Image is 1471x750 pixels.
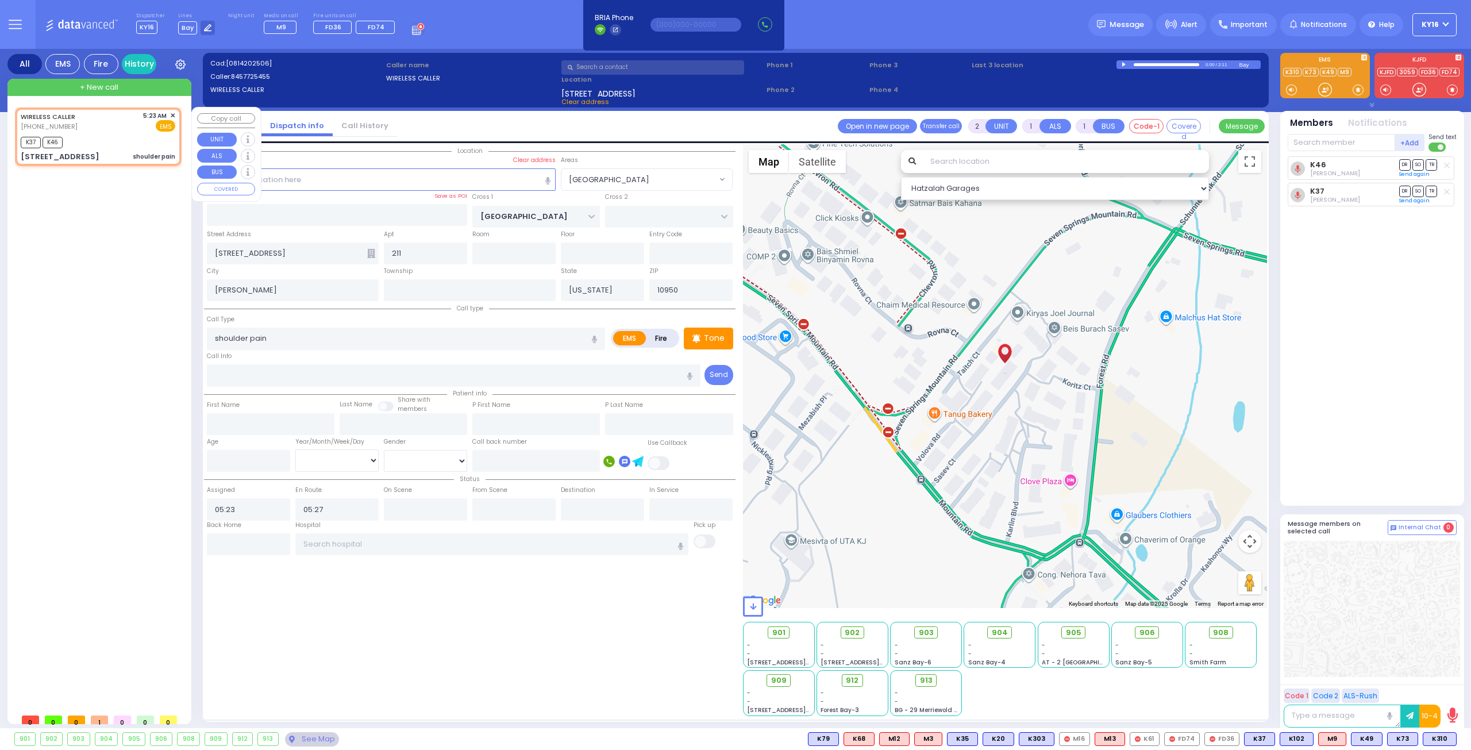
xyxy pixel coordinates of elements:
[91,716,108,724] span: 1
[295,521,321,530] label: Hospital
[151,733,172,745] div: 906
[895,658,931,667] span: Sanz Bay-6
[1379,20,1395,30] span: Help
[133,152,175,161] div: shoulder pain
[747,649,750,658] span: -
[749,150,789,173] button: Show street map
[1042,649,1045,658] span: -
[472,486,507,495] label: From Scene
[1348,117,1407,130] button: Notifications
[114,716,131,724] span: 0
[178,21,197,34] span: Bay
[1351,732,1383,746] div: K49
[767,85,865,95] span: Phone 2
[295,533,689,555] input: Search hospital
[1303,68,1319,76] a: K73
[21,122,78,131] span: [PHONE_NUMBER]
[84,54,118,74] div: Fire
[210,72,382,82] label: Caller:
[1387,732,1418,746] div: BLS
[207,230,251,239] label: Street Address
[205,733,227,745] div: 909
[207,168,556,190] input: Search location here
[1388,520,1457,535] button: Internal Chat 0
[1419,68,1438,76] a: FD36
[985,119,1017,133] button: UNIT
[821,706,859,714] span: Forest Bay-3
[21,112,75,121] a: WIRELESS CALLER
[920,119,962,133] button: Transfer call
[1042,658,1127,667] span: AT - 2 [GEOGRAPHIC_DATA]
[821,697,824,706] span: -
[1387,732,1418,746] div: K73
[1288,520,1388,535] h5: Message members on selected call
[771,675,787,686] span: 909
[613,331,646,345] label: EMS
[1166,119,1201,133] button: Covered
[1391,525,1396,531] img: comment-alt.png
[207,437,218,447] label: Age
[747,658,856,667] span: [STREET_ADDRESS][PERSON_NAME]
[605,193,628,202] label: Cross 2
[1399,159,1411,170] span: DR
[821,689,824,697] span: -
[561,60,744,75] input: Search a contact
[264,13,300,20] label: Medic on call
[704,332,725,344] p: Tone
[43,137,63,148] span: K46
[1181,20,1197,30] span: Alert
[398,395,430,404] small: Share with
[821,649,824,658] span: -
[844,732,875,746] div: K68
[1231,20,1268,30] span: Important
[1412,159,1424,170] span: SO
[919,627,934,639] span: 903
[895,697,898,706] span: -
[747,697,750,706] span: -
[178,13,215,20] label: Lines
[45,716,62,724] span: 0
[1318,732,1346,746] div: ALS
[513,156,556,165] label: Clear address
[1283,68,1301,76] a: K310
[1318,732,1346,746] div: M9
[384,486,412,495] label: On Scene
[452,147,488,155] span: Location
[1115,641,1119,649] span: -
[21,137,41,148] span: K37
[1189,641,1193,649] span: -
[649,267,658,276] label: ZIP
[1213,627,1229,639] span: 908
[1210,736,1215,742] img: red-radio-icon.svg
[869,85,968,95] span: Phone 4
[447,389,492,398] span: Patient info
[1064,736,1070,742] img: red-radio-icon.svg
[845,627,860,639] span: 902
[1238,150,1261,173] button: Toggle fullscreen view
[746,593,784,608] img: Google
[1135,736,1141,742] img: red-radio-icon.svg
[1280,57,1370,65] label: EMS
[1399,197,1430,204] a: Send again
[1311,689,1340,703] button: Code 2
[838,119,917,133] a: Open in new page
[15,733,35,745] div: 901
[21,151,99,163] div: [STREET_ADDRESS]
[1215,58,1218,71] div: /
[992,627,1008,639] span: 904
[1397,68,1418,76] a: 3059
[1042,641,1045,649] span: -
[1238,571,1261,594] button: Drag Pegman onto the map to open Street View
[895,649,898,658] span: -
[923,150,1210,173] input: Search location
[325,22,341,32] span: FD36
[561,267,577,276] label: State
[895,689,898,697] span: -
[895,706,959,714] span: BG - 29 Merriewold S.
[1218,58,1228,71] div: 2:11
[869,60,968,70] span: Phone 3
[313,13,399,20] label: Fire units on call
[340,400,372,409] label: Last Name
[972,60,1116,70] label: Last 3 location
[1066,627,1081,639] span: 905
